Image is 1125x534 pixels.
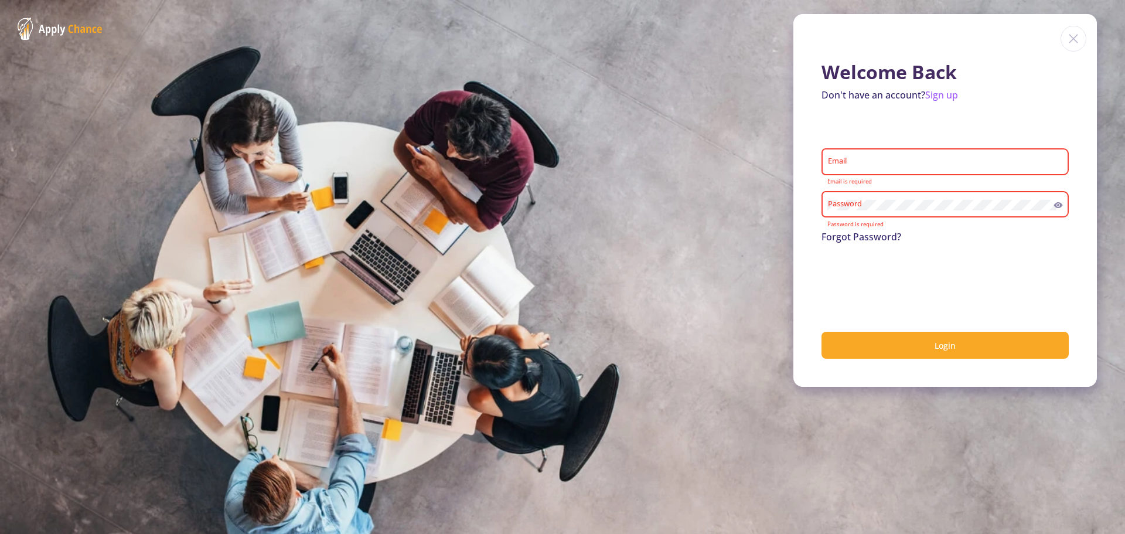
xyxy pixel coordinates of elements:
button: Login [821,332,1069,359]
a: Forgot Password? [821,230,901,243]
mat-error: Password is required [827,222,1063,228]
iframe: reCAPTCHA [821,258,1000,304]
img: ApplyChance Logo [18,18,103,40]
mat-error: Email is required [827,179,1063,185]
p: Don't have an account? [821,88,1069,102]
h1: Welcome Back [821,61,1069,83]
img: close icon [1061,26,1086,52]
a: Sign up [925,89,958,101]
span: Login [935,340,956,351]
